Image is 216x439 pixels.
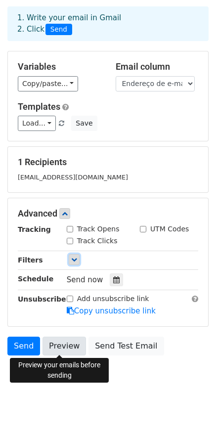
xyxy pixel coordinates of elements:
[18,61,101,72] h5: Variables
[77,294,149,304] label: Add unsubscribe link
[77,224,120,234] label: Track Opens
[116,61,199,72] h5: Email column
[150,224,189,234] label: UTM Codes
[18,208,198,219] h5: Advanced
[67,275,103,284] span: Send now
[67,307,156,315] a: Copy unsubscribe link
[77,236,118,246] label: Track Clicks
[18,225,51,233] strong: Tracking
[18,256,43,264] strong: Filters
[167,392,216,439] div: Widget de chat
[18,174,128,181] small: [EMAIL_ADDRESS][DOMAIN_NAME]
[18,76,78,91] a: Copy/paste...
[18,157,198,168] h5: 1 Recipients
[7,337,40,355] a: Send
[167,392,216,439] iframe: Chat Widget
[71,116,97,131] button: Save
[18,295,66,303] strong: Unsubscribe
[88,337,164,355] a: Send Test Email
[18,275,53,283] strong: Schedule
[18,101,60,112] a: Templates
[10,358,109,383] div: Preview your emails before sending
[45,24,72,36] span: Send
[18,116,56,131] a: Load...
[43,337,86,355] a: Preview
[10,12,206,35] div: 1. Write your email in Gmail 2. Click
